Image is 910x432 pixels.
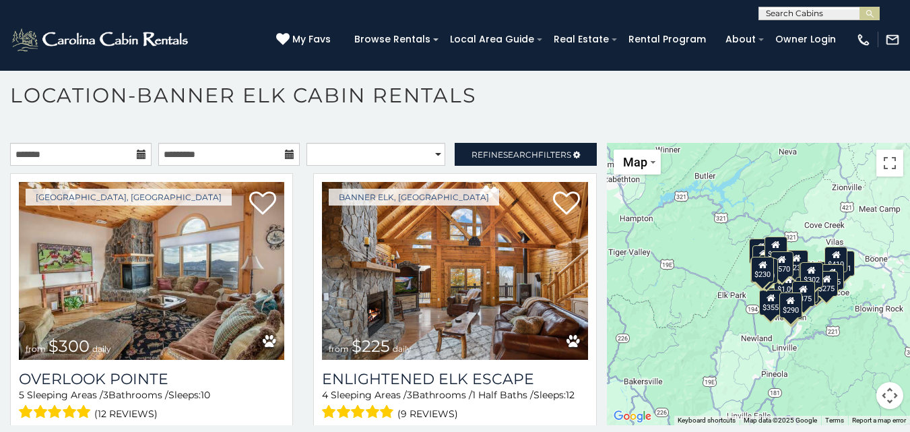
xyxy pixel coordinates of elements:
[719,29,762,50] a: About
[623,155,647,169] span: Map
[610,408,655,425] a: Open this area in Google Maps (opens a new window)
[292,32,331,47] span: My Favs
[503,150,538,160] span: Search
[329,344,349,354] span: from
[752,245,775,271] div: $290
[764,237,787,262] div: $310
[92,344,111,354] span: daily
[815,270,838,296] div: $275
[566,389,575,401] span: 12
[622,29,713,50] a: Rental Program
[792,281,815,307] div: $375
[779,292,802,317] div: $290
[26,344,46,354] span: from
[770,251,793,277] div: $570
[19,182,284,360] a: Overlook Pointe from $300 daily
[553,190,580,218] a: Add to favorites
[614,150,661,175] button: Change map style
[472,150,571,160] span: Refine Filters
[610,408,655,425] img: Google
[322,182,587,360] img: Enlightened Elk Escape
[547,29,616,50] a: Real Estate
[393,344,412,354] span: daily
[19,182,284,360] img: Overlook Pointe
[322,370,587,388] a: Enlightened Elk Escape
[779,293,802,319] div: $350
[276,32,334,47] a: My Favs
[885,32,900,47] img: mail-regular-white.png
[322,182,587,360] a: Enlightened Elk Escape from $225 daily
[751,256,774,282] div: $230
[774,271,802,297] div: $1,095
[19,389,24,401] span: 5
[472,389,533,401] span: 1 Half Baths /
[201,389,210,401] span: 10
[754,257,777,283] div: $250
[821,264,844,289] div: $485
[94,405,158,423] span: (12 reviews)
[856,32,871,47] img: phone-regular-white.png
[799,262,822,288] div: $275
[750,257,773,282] div: $305
[10,26,192,53] img: White-1-2.png
[800,262,823,288] div: $302
[443,29,541,50] a: Local Area Guide
[876,150,903,177] button: Toggle fullscreen view
[322,388,587,423] div: Sleeping Areas / Bathrooms / Sleeps:
[749,239,772,264] div: $720
[103,389,108,401] span: 3
[397,405,458,423] span: (9 reviews)
[785,250,808,276] div: $235
[825,416,844,424] a: Terms (opens in new tab)
[760,287,783,313] div: $225
[249,190,276,218] a: Add to favorites
[352,336,390,356] span: $225
[407,389,412,401] span: 3
[744,416,817,424] span: Map data ©2025 Google
[455,143,596,166] a: RefineSearchFilters
[824,247,847,272] div: $410
[759,290,782,315] div: $355
[48,336,90,356] span: $300
[26,189,232,206] a: [GEOGRAPHIC_DATA], [GEOGRAPHIC_DATA]
[832,251,855,276] div: $451
[876,382,903,409] button: Map camera controls
[19,388,284,423] div: Sleeping Areas / Bathrooms / Sleeps:
[769,29,843,50] a: Owner Login
[322,389,328,401] span: 4
[329,189,499,206] a: Banner Elk, [GEOGRAPHIC_DATA]
[678,416,736,425] button: Keyboard shortcuts
[348,29,437,50] a: Browse Rentals
[852,416,906,424] a: Report a map error
[19,370,284,388] a: Overlook Pointe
